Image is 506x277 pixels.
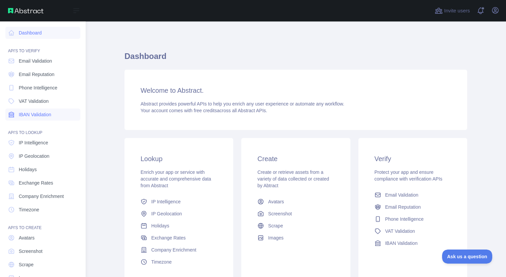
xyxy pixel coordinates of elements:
a: Dashboard [5,27,80,39]
span: Holidays [19,166,37,173]
span: Enrich your app or service with accurate and comprehensive data from Abstract [141,169,211,188]
img: Abstract API [8,8,44,13]
span: IP Geolocation [19,153,50,159]
a: Timezone [5,204,80,216]
a: Phone Intelligence [372,213,454,225]
span: Abstract provides powerful APIs to help you enrich any user experience or automate any workflow. [141,101,344,107]
span: Screenshot [19,248,43,255]
h3: Create [257,154,334,163]
a: Email Validation [5,55,80,67]
span: Protect your app and ensure compliance with verification APIs [374,169,442,182]
a: Timezone [138,256,220,268]
a: Exchange Rates [138,232,220,244]
span: IP Geolocation [151,210,182,217]
a: VAT Validation [372,225,454,237]
a: Email Reputation [5,68,80,80]
span: free credits [194,108,217,113]
h3: Welcome to Abstract. [141,86,451,95]
div: API'S TO CREATE [5,217,80,230]
span: Avatars [19,234,34,241]
a: Email Reputation [372,201,454,213]
div: API'S TO VERIFY [5,40,80,54]
div: API'S TO LOOKUP [5,122,80,135]
iframe: Toggle Customer Support [442,250,493,264]
a: Holidays [5,163,80,176]
a: IP Geolocation [5,150,80,162]
a: Company Enrichment [5,190,80,202]
span: VAT Validation [19,98,49,105]
a: Exchange Rates [5,177,80,189]
span: Invite users [444,7,470,15]
span: Your account comes with across all Abstract APIs. [141,108,267,113]
span: Phone Intelligence [19,84,57,91]
span: Screenshot [268,210,292,217]
h3: Verify [374,154,451,163]
a: IP Geolocation [138,208,220,220]
a: IP Intelligence [138,196,220,208]
a: IBAN Validation [5,109,80,121]
a: Email Validation [372,189,454,201]
span: Create or retrieve assets from a variety of data collected or created by Abtract [257,169,329,188]
span: Timezone [19,206,39,213]
a: Screenshot [255,208,337,220]
a: Scrape [255,220,337,232]
span: Timezone [151,259,172,265]
span: Email Validation [385,192,418,198]
a: Screenshot [5,245,80,257]
span: Exchange Rates [19,180,53,186]
span: Scrape [19,261,33,268]
span: Scrape [268,222,283,229]
a: IBAN Validation [372,237,454,249]
span: IP Intelligence [151,198,181,205]
span: Email Reputation [19,71,55,78]
a: Scrape [5,259,80,271]
a: Avatars [5,232,80,244]
span: Holidays [151,222,169,229]
span: Email Reputation [385,204,421,210]
span: IBAN Validation [19,111,51,118]
span: Exchange Rates [151,234,186,241]
h3: Lookup [141,154,217,163]
a: Holidays [138,220,220,232]
a: Images [255,232,337,244]
a: Company Enrichment [138,244,220,256]
span: Avatars [268,198,284,205]
span: IBAN Validation [385,240,418,247]
span: Company Enrichment [19,193,64,200]
h1: Dashboard [124,51,467,67]
a: VAT Validation [5,95,80,107]
span: Email Validation [19,58,52,64]
span: Company Enrichment [151,247,196,253]
a: IP Intelligence [5,137,80,149]
a: Avatars [255,196,337,208]
span: IP Intelligence [19,139,48,146]
span: Images [268,234,283,241]
a: Phone Intelligence [5,82,80,94]
span: Phone Intelligence [385,216,424,222]
span: VAT Validation [385,228,415,234]
button: Invite users [433,5,471,16]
